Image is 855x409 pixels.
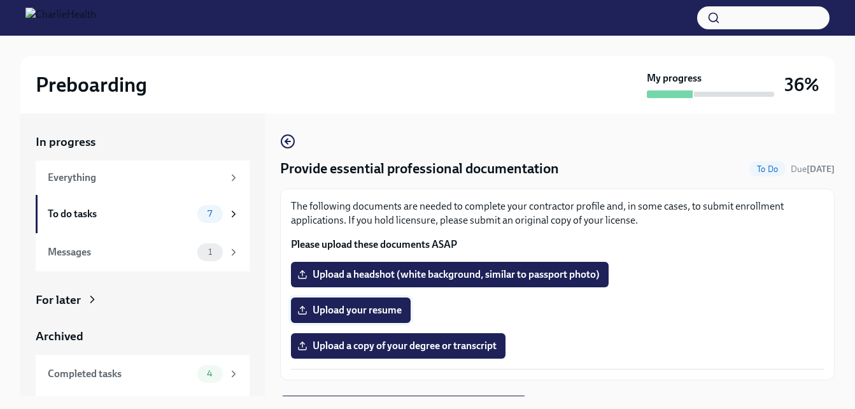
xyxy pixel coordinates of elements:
label: Upload your resume [291,298,411,323]
div: Messages [48,245,192,259]
a: In progress [36,134,250,150]
h3: 36% [784,73,819,96]
span: 4 [199,369,220,378]
div: To do tasks [48,207,192,221]
label: Upload a headshot (white background, similar to passport photo) [291,262,609,287]
h2: Preboarding [36,72,147,97]
span: August 13th, 2025 09:00 [791,163,835,175]
div: Completed tasks [48,367,192,381]
span: To Do [749,164,786,174]
span: 1 [201,247,220,257]
div: Everything [48,171,223,185]
a: For later [36,292,250,308]
span: Due [791,164,835,175]
a: Completed tasks4 [36,355,250,393]
span: Upload your resume [300,304,402,317]
a: Messages1 [36,233,250,271]
img: CharlieHealth [25,8,96,28]
p: The following documents are needed to complete your contractor profile and, in some cases, to sub... [291,199,824,227]
label: Upload a copy of your degree or transcript [291,333,505,359]
strong: Please upload these documents ASAP [291,238,457,250]
a: Everything [36,161,250,195]
span: 7 [200,209,220,219]
strong: My progress [647,71,702,85]
span: Upload a copy of your degree or transcript [300,340,497,352]
a: To do tasks7 [36,195,250,233]
strong: [DATE] [807,164,835,175]
div: For later [36,292,81,308]
h4: Provide essential professional documentation [280,159,559,178]
span: Upload a headshot (white background, similar to passport photo) [300,268,600,281]
a: Archived [36,328,250,345]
